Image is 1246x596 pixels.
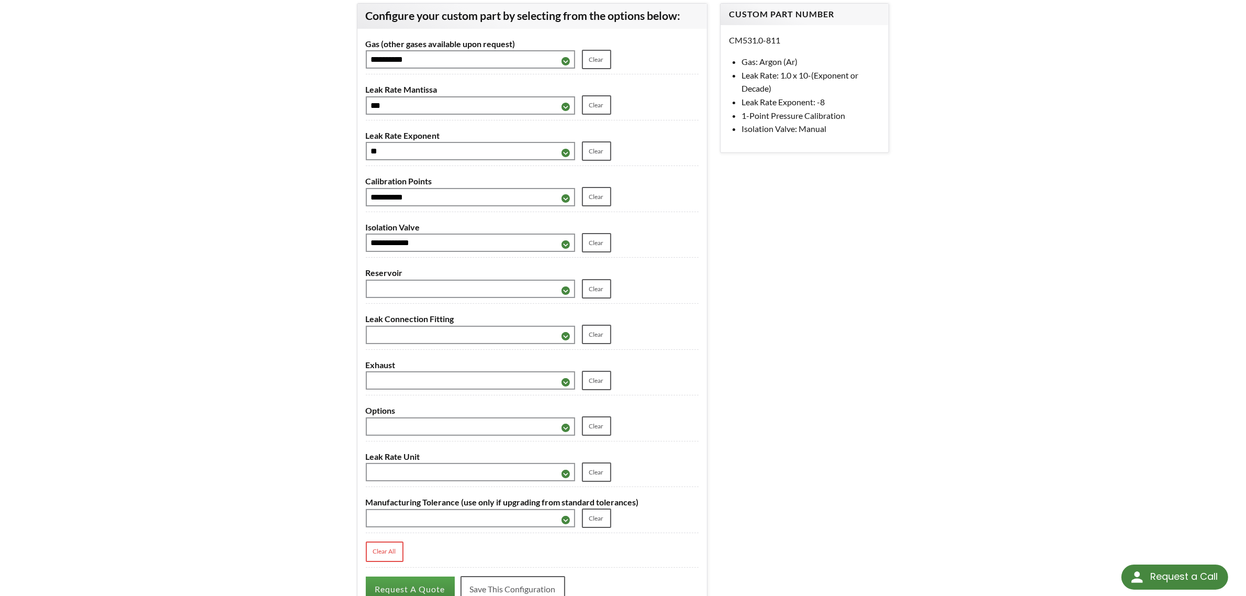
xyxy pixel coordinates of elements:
li: Isolation Valve: Manual [742,122,880,136]
label: Leak Connection Fitting [366,312,699,326]
a: Clear [582,416,611,436]
li: Gas: Argon (Ar) [742,55,880,69]
label: Gas (other gases available upon request) [366,37,699,51]
a: Clear [582,233,611,252]
a: Clear All [366,542,403,562]
a: Clear [582,141,611,161]
li: Leak Rate Exponent: -8 [742,95,880,109]
a: Clear [582,509,611,528]
a: Clear [582,187,611,206]
h4: Custom Part Number [729,9,880,20]
label: Reservoir [366,266,699,280]
label: Isolation Valve [366,220,699,234]
label: Manufacturing Tolerance (use only if upgrading from standard tolerances) [366,495,699,509]
div: Request a Call [1150,565,1218,589]
a: Clear [582,50,611,69]
label: Leak Rate Exponent [366,129,699,142]
label: Exhaust [366,358,699,372]
div: Request a Call [1121,565,1228,590]
p: CM531.0-811 [729,34,880,47]
li: Leak Rate: 1.0 x 10-(Exponent or Decade) [742,69,880,95]
a: Clear [582,325,611,344]
h3: Configure your custom part by selecting from the options below: [366,9,699,24]
label: Options [366,404,699,417]
label: Leak Rate Unit [366,450,699,463]
a: Clear [582,371,611,390]
label: Leak Rate Mantissa [366,83,699,96]
label: Calibration Points [366,174,699,188]
a: Clear [582,279,611,299]
a: Clear [582,462,611,482]
img: round button [1129,569,1146,586]
a: Clear [582,95,611,115]
li: 1-Point Pressure Calibration [742,109,880,123]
